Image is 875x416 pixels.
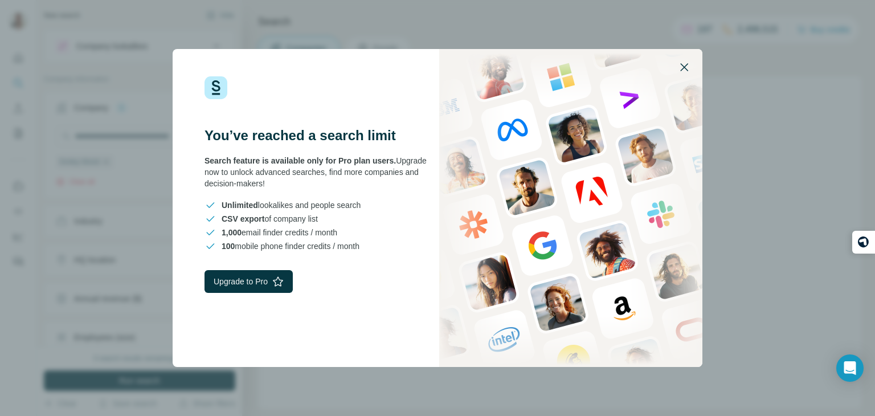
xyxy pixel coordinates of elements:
[222,240,359,252] span: mobile phone finder credits / month
[205,156,396,165] span: Search feature is available only for Pro plan users.
[836,354,864,382] div: Open Intercom Messenger
[205,127,437,145] h3: You’ve reached a search limit
[222,227,337,238] span: email finder credits / month
[222,242,235,251] span: 100
[222,214,264,223] span: CSV export
[222,213,318,225] span: of company list
[222,201,258,210] span: Unlimited
[222,199,361,211] span: lookalikes and people search
[205,76,227,99] img: Surfe Logo
[205,270,293,293] button: Upgrade to Pro
[222,228,242,237] span: 1,000
[439,49,702,367] img: Surfe Stock Photo - showing people and technologies
[205,155,437,189] div: Upgrade now to unlock advanced searches, find more companies and decision-makers!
